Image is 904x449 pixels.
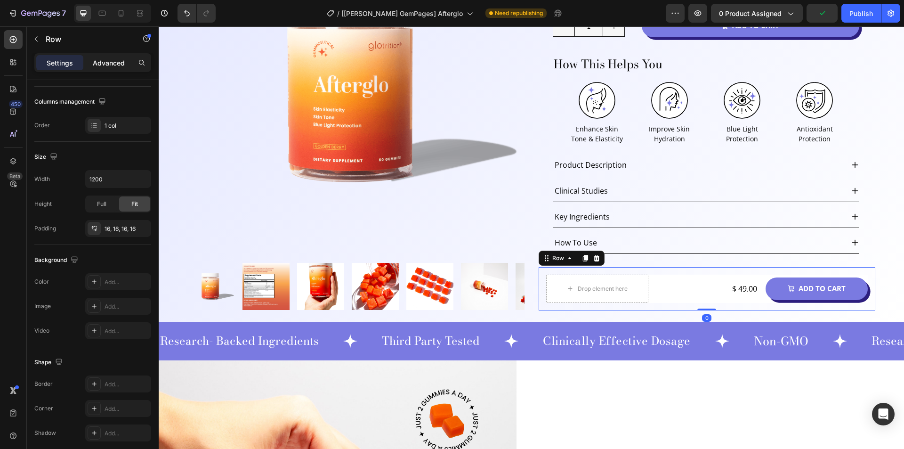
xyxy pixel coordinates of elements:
div: Padding [34,224,56,233]
span: / [337,8,339,18]
h2: Research- Backed Ingredients [0,307,161,323]
div: Add... [105,327,149,335]
p: Key Ingredients [396,185,451,196]
p: Enhance Skin Tone & Elasticity [410,98,467,117]
span: [[PERSON_NAME] GemPages] Afterglo [341,8,463,18]
div: Add... [105,429,149,438]
div: 1 col [105,122,149,130]
div: Beta [7,172,23,180]
div: Add... [105,278,149,286]
p: Clinical Studies [396,159,449,170]
span: Full [97,200,106,208]
div: Add... [105,405,149,413]
img: Skin2.svg [492,55,530,93]
div: Row [392,228,407,236]
div: Publish [849,8,873,18]
div: 450 [9,100,23,108]
div: 0 [543,288,553,295]
div: Border [34,380,53,388]
p: 7 [62,8,66,19]
p: Improve Skin Hydration [483,98,539,117]
button: Publish [841,4,881,23]
button: Add to cart [607,251,709,274]
div: Height [34,200,52,208]
iframe: To enrich screen reader interactions, please activate Accessibility in Grammarly extension settings [159,26,904,449]
div: Add... [105,302,149,311]
div: Width [34,175,50,183]
div: Drop element here [419,259,469,266]
p: Row [46,33,126,45]
img: Gummy.gif [256,362,320,426]
h2: Non-GMO [594,307,651,323]
p: How This Helps You [395,31,700,45]
span: 0 product assigned [719,8,782,18]
div: Video [34,327,49,335]
div: Undo/Redo [178,4,216,23]
img: Skin_tone.svg [420,55,457,93]
div: $ 49.00 [497,256,599,269]
span: Product Description [396,133,468,144]
p: How To Use [396,211,438,222]
button: 0 product assigned [711,4,803,23]
div: Size [34,151,59,163]
div: Corner [34,404,53,413]
input: Auto [86,171,151,188]
div: Shadow [34,429,56,437]
h2: Clinically Effective Dosage [383,307,533,323]
p: Settings [47,58,73,68]
div: Add... [105,380,149,389]
span: Fit [131,200,138,208]
span: Need republishing [495,9,543,17]
button: 7 [4,4,70,23]
p: Advanced [93,58,125,68]
img: Blue_Light.svg [565,55,602,93]
img: Antioxidant2.svg [637,55,675,93]
h2: Research- Backed Ingredients [712,307,872,323]
p: Blue Light Protection [555,98,612,117]
div: Columns management [34,96,108,108]
div: Image [34,302,51,310]
div: Order [34,121,50,130]
h2: Third Party Tested [222,307,322,323]
div: Background [34,254,80,267]
div: Add to cart [640,258,687,267]
div: Shape [34,356,65,369]
div: Color [34,278,49,286]
p: Antioxidant Protection [628,98,684,117]
div: Open Intercom Messenger [872,403,895,425]
div: 16, 16, 16, 16 [105,225,149,233]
